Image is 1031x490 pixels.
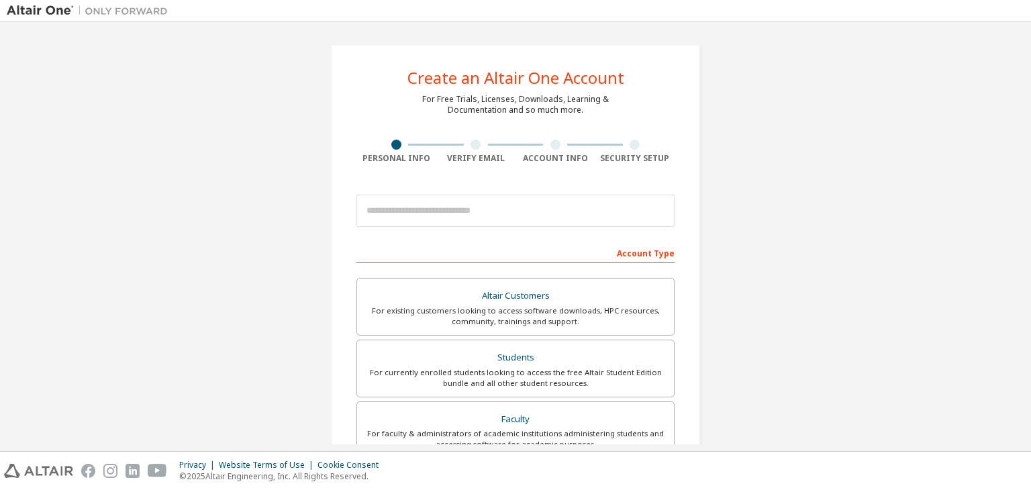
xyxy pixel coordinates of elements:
div: Account Info [515,153,595,164]
img: altair_logo.svg [4,464,73,478]
img: youtube.svg [148,464,167,478]
img: Altair One [7,4,175,17]
div: Students [365,348,666,367]
div: Website Terms of Use [219,460,317,471]
div: Privacy [179,460,219,471]
div: Altair Customers [365,287,666,305]
div: Verify Email [436,153,516,164]
img: facebook.svg [81,464,95,478]
div: Security Setup [595,153,675,164]
img: instagram.svg [103,464,117,478]
div: For faculty & administrators of academic institutions administering students and accessing softwa... [365,428,666,450]
div: Account Type [356,242,675,263]
div: Personal Info [356,153,436,164]
div: Create an Altair One Account [407,70,624,86]
div: Faculty [365,410,666,429]
div: For Free Trials, Licenses, Downloads, Learning & Documentation and so much more. [422,94,609,115]
div: Cookie Consent [317,460,387,471]
p: © 2025 Altair Engineering, Inc. All Rights Reserved. [179,471,387,482]
img: linkedin.svg [126,464,140,478]
div: For existing customers looking to access software downloads, HPC resources, community, trainings ... [365,305,666,327]
div: For currently enrolled students looking to access the free Altair Student Edition bundle and all ... [365,367,666,389]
